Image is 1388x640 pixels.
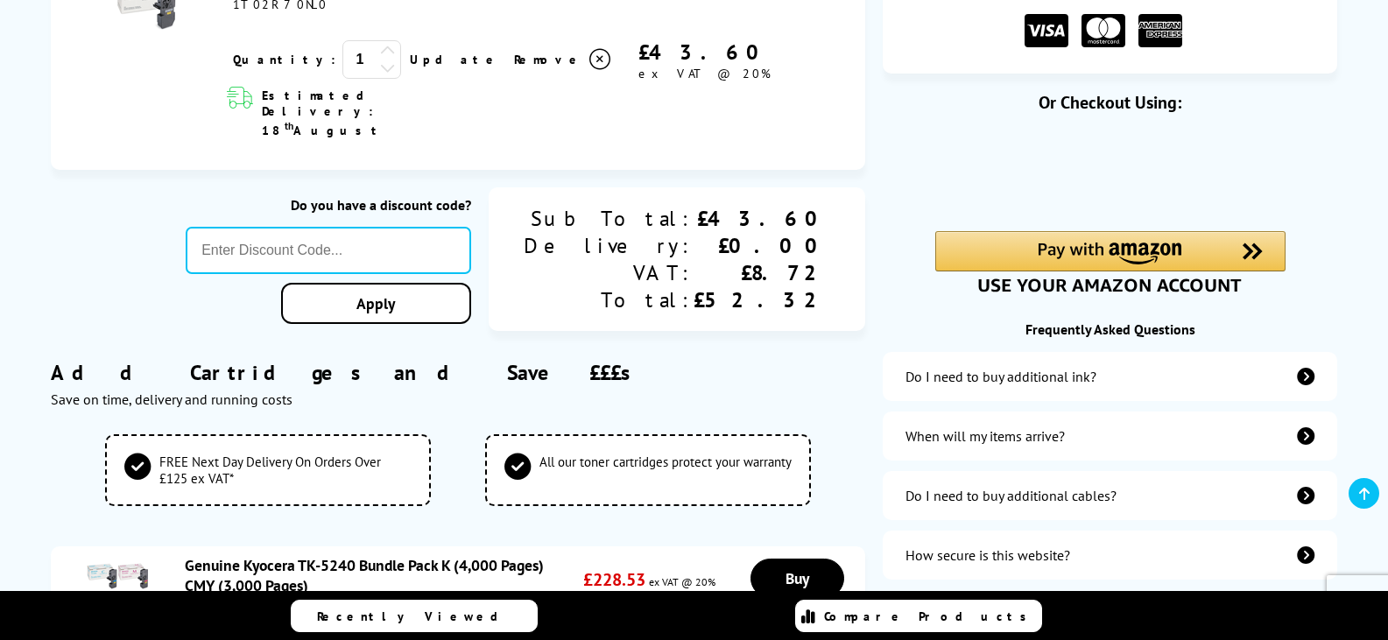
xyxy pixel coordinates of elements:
[186,227,471,274] input: Enter Discount Code...
[51,333,865,434] div: Add Cartridges and Save £££s
[694,259,830,286] div: £8.72
[883,471,1338,520] a: additional-cables
[514,52,583,67] span: Remove
[317,608,516,624] span: Recently Viewed
[186,196,471,214] div: Do you have a discount code?
[285,119,293,132] sup: th
[935,142,1286,201] iframe: PayPal
[883,320,1338,338] div: Frequently Asked Questions
[694,232,830,259] div: £0.00
[795,600,1042,632] a: Compare Products
[905,427,1065,445] div: When will my items arrive?
[51,390,865,408] div: Save on time, delivery and running costs
[410,52,500,67] a: Update
[185,555,544,595] a: Genuine Kyocera TK-5240 Bundle Pack K (4,000 Pages) CMY (3,000 Pages)
[291,600,538,632] a: Recently Viewed
[883,352,1338,401] a: additional-ink
[159,454,412,487] span: FREE Next Day Delivery On Orders Over £125 ex VAT*
[1082,14,1125,48] img: MASTER CARD
[1025,14,1068,48] img: VISA
[694,286,830,313] div: £52.32
[649,575,715,588] span: ex VAT @ 20%
[613,39,798,66] div: £43.60
[905,368,1096,385] div: Do I need to buy additional ink?
[539,454,792,487] span: All our toner cartridges protect your warranty
[262,88,479,138] span: Estimated Delivery: 18 August
[905,487,1117,504] div: Do I need to buy additional cables?
[905,546,1070,564] div: How secure is this website?
[883,531,1338,580] a: secure-website
[524,259,694,286] div: VAT:
[638,66,771,81] span: ex VAT @ 20%
[883,91,1338,114] div: Or Checkout Using:
[514,46,613,73] a: Delete item from your basket
[281,283,471,324] a: Apply
[694,205,830,232] div: £43.60
[87,561,148,622] img: Genuine Kyocera TK-5240 Bundle Pack K (4,000 Pages) CMY (3,000 Pages)
[524,286,694,313] div: Total:
[524,205,694,232] div: Sub Total:
[935,231,1286,292] div: Amazon Pay - Use your Amazon account
[824,608,1036,624] span: Compare Products
[1138,14,1182,48] img: American Express
[786,568,809,588] span: Buy
[524,232,694,259] div: Delivery:
[583,568,645,591] strong: £228.53
[883,411,1338,461] a: items-arrive
[233,52,335,67] span: Quantity:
